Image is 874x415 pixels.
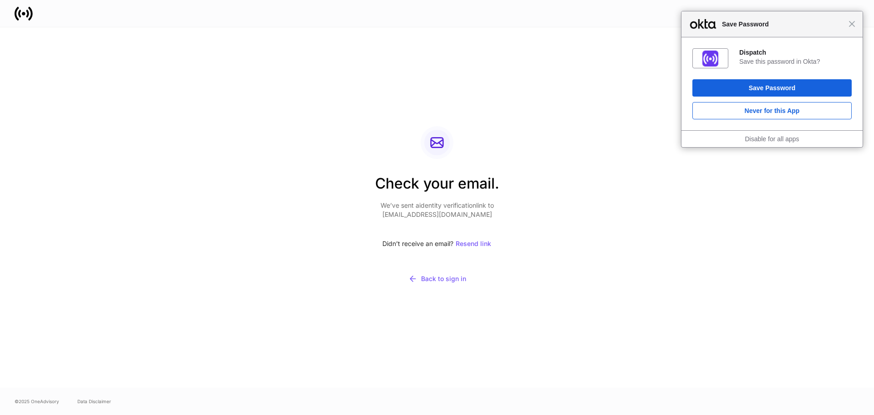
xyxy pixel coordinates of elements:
[375,234,499,254] div: Didn’t receive an email?
[692,102,852,119] button: Never for this App
[739,57,852,66] div: Save this password in Okta?
[745,135,799,143] a: Disable for all apps
[408,274,466,283] div: Back to sign in
[455,234,492,254] button: Resend link
[702,51,718,67] img: AAAABklEQVQDAMWBnzTAa2aNAAAAAElFTkSuQmCC
[849,20,855,27] span: Close
[77,398,111,405] a: Data Disclaimer
[15,398,59,405] span: © 2025 OneAdvisory
[717,19,849,30] span: Save Password
[456,241,491,247] div: Resend link
[375,174,499,201] h2: Check your email.
[375,268,499,289] button: Back to sign in
[375,201,499,219] p: We’ve sent a identity verification link to [EMAIL_ADDRESS][DOMAIN_NAME]
[739,48,852,56] div: Dispatch
[692,79,852,97] button: Save Password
